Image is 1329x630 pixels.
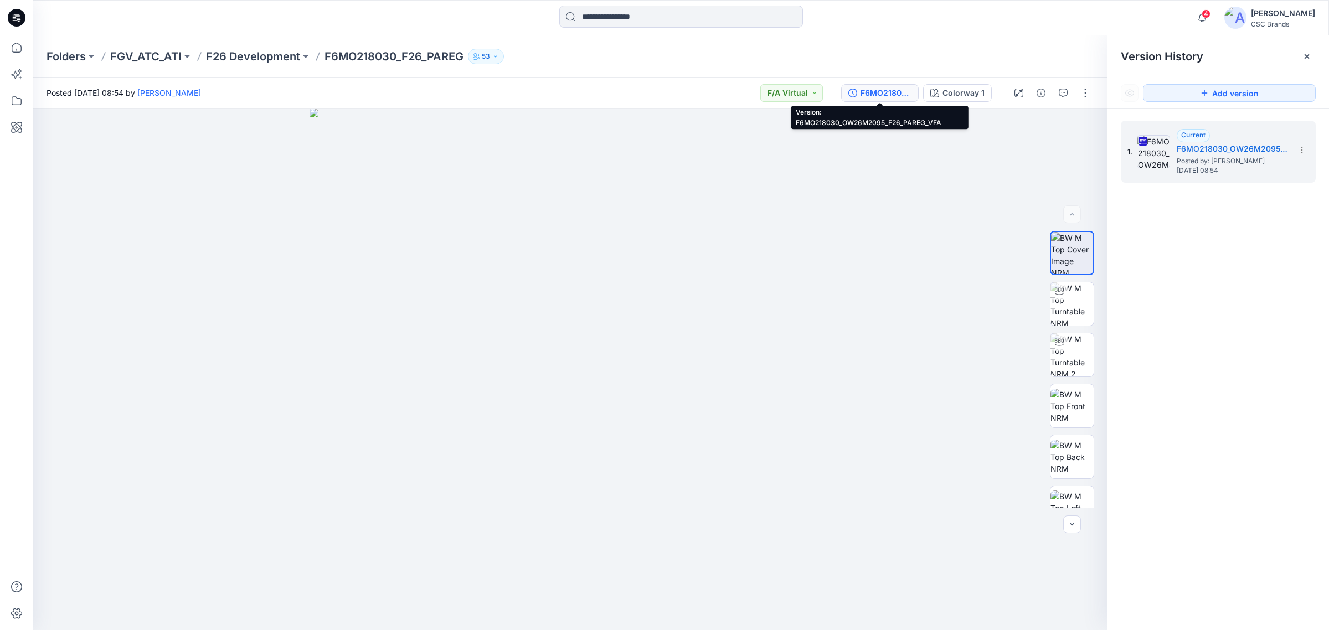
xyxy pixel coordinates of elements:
h5: F6MO218030_OW26M2095_F26_PAREG_VFA [1177,142,1287,156]
button: Details [1032,84,1050,102]
a: F26 Development [206,49,300,64]
button: Close [1302,52,1311,61]
img: BW M Top Turntable NRM 2 [1050,333,1094,376]
img: BW M Top Back NRM [1050,440,1094,474]
div: CSC Brands [1251,20,1315,28]
img: BW M Top Left NRM [1050,490,1094,525]
img: BW M Top Front NRM [1050,389,1094,424]
a: Folders [47,49,86,64]
button: Add version [1143,84,1316,102]
img: avatar [1224,7,1246,29]
img: BW M Top Turntable NRM [1050,282,1094,326]
button: Show Hidden Versions [1121,84,1139,102]
span: Posted by: Susie Kim [1177,156,1287,167]
img: F6MO218030_OW26M2095_F26_PAREG_VFA [1137,135,1170,168]
div: Colorway 1 [942,87,985,99]
span: Posted [DATE] 08:54 by [47,87,201,99]
span: 4 [1202,9,1210,18]
button: 53 [468,49,504,64]
img: BW M Top Cover Image NRM [1051,232,1093,274]
button: Colorway 1 [923,84,992,102]
span: [DATE] 08:54 [1177,167,1287,174]
span: 1. [1127,147,1132,157]
div: F6MO218030_OW26M2095_F26_PAREG_VFA [861,87,911,99]
p: 53 [482,50,490,63]
button: F6MO218030_OW26M2095_F26_PAREG_VFA [841,84,919,102]
p: F6MO218030_F26_PAREG [324,49,463,64]
div: [PERSON_NAME] [1251,7,1315,20]
span: Current [1181,131,1206,139]
a: [PERSON_NAME] [137,88,201,97]
span: Version History [1121,50,1203,63]
a: FGV_ATC_ATI [110,49,182,64]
